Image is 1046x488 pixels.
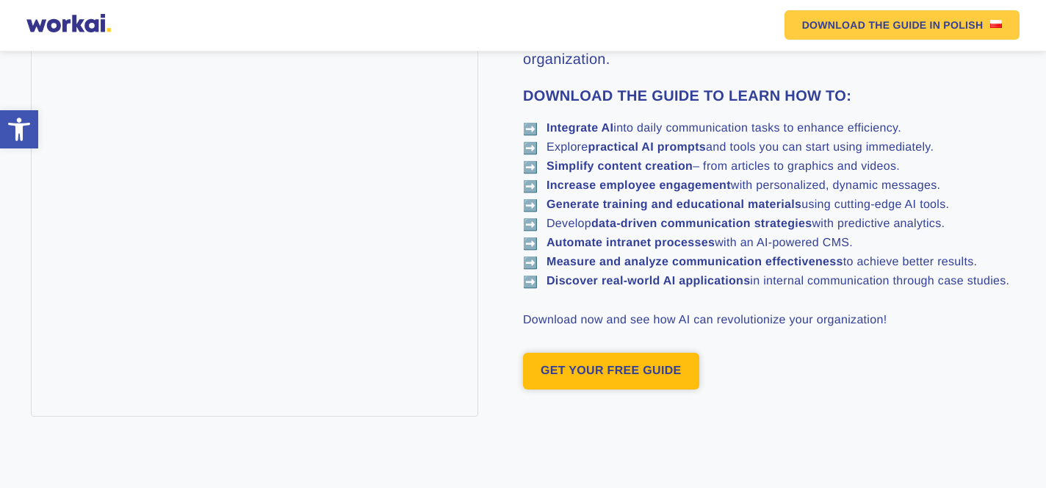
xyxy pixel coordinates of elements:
li: using cutting-edge AI tools. [523,198,1015,212]
span: ➡️ [523,122,538,137]
a: Terms of Use [144,150,212,165]
strong: DOWNLOAD THE GUIDE TO LEARN HOW TO: [523,88,851,104]
strong: Integrate AI [547,122,613,134]
em: DOWNLOAD THE GUIDE [802,20,927,30]
strong: Increase employee engagement [547,179,731,192]
p: email messages [18,243,103,258]
strong: Generate training and educational materials [547,198,801,211]
strong: Measure and analyze communication effectiveness [547,256,843,268]
span: ➡️ [523,275,538,290]
a: GET YOUR FREE GUIDE [523,353,699,390]
span: ➡️ [523,237,538,251]
li: with personalized, dynamic messages. [523,179,1015,193]
span: ➡️ [523,198,538,213]
span: ➡️ [523,160,538,175]
li: in internal communication through case studies. [523,275,1015,288]
li: with an AI-powered CMS. [523,237,1015,250]
li: – from articles to graphics and videos. [523,160,1015,173]
span: ➡️ [523,256,538,270]
span: ➡️ [523,179,538,194]
strong: Discover real-world AI applications [547,275,750,287]
strong: Simplify content creation [547,160,693,173]
li: to achieve better results. [523,256,1015,269]
p: Download now and see how AI can revolutionize your organization! [523,312,1015,329]
a: Privacy Policy [232,150,301,165]
strong: data-driven communication strategies [591,218,812,230]
input: email messages* [4,246,13,256]
li: Develop with predictive analytics. [523,218,1015,231]
li: Explore and tools you can start using immediately. [523,141,1015,154]
strong: practical AI prompts [588,141,707,154]
img: US flag [990,20,1002,28]
span: ➡️ [523,218,538,232]
span: ➡️ [523,141,538,156]
strong: Automate intranet processes [547,237,715,249]
a: DOWNLOAD THE GUIDEIN POLISHUS flag [784,10,1020,40]
li: into daily communication tasks to enhance efficiency. [523,122,1015,135]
